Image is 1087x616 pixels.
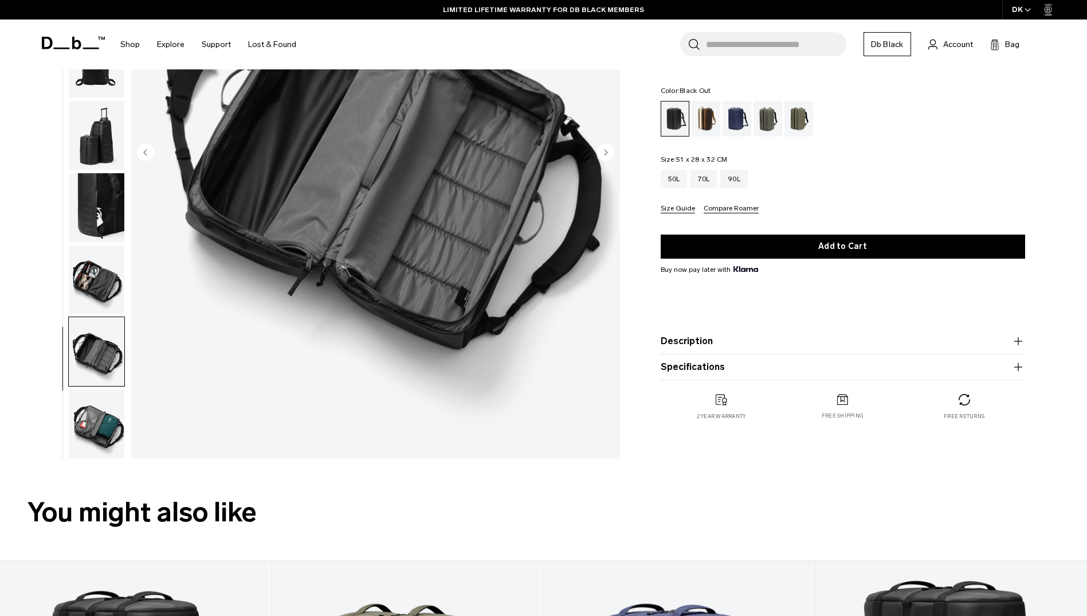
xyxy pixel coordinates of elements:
[202,24,231,65] a: Support
[661,170,688,188] a: 50L
[68,100,125,170] button: Roamer Pro Split Duffel 50L Black Out
[864,32,911,56] a: Db Black
[120,24,140,65] a: Shop
[784,101,813,137] a: Mash Green
[68,389,125,459] button: Roamer Pro Split Duffel 50L Black Out
[69,173,124,242] img: Roamer Pro Split Duffel 50L Black Out
[1005,38,1019,50] span: Bag
[69,317,124,386] img: Roamer Pro Split Duffel 50L Black Out
[69,245,124,314] img: Roamer Pro Split Duffel 50L Black Out
[723,101,751,137] a: Blue Hour
[69,389,124,458] img: Roamer Pro Split Duffel 50L Black Out
[661,205,695,213] button: Size Guide
[754,101,782,137] a: Forest Green
[661,156,728,163] legend: Size:
[704,205,759,213] button: Compare Roamer
[928,37,973,51] a: Account
[680,87,711,95] span: Black Out
[733,266,758,272] img: {"height" => 20, "alt" => "Klarna"}
[943,38,973,50] span: Account
[69,101,124,170] img: Roamer Pro Split Duffel 50L Black Out
[597,143,614,163] button: Next slide
[68,173,125,243] button: Roamer Pro Split Duffel 50L Black Out
[944,412,984,420] p: Free returns
[661,87,711,94] legend: Color:
[137,143,154,163] button: Previous slide
[661,334,1025,348] button: Description
[68,245,125,315] button: Roamer Pro Split Duffel 50L Black Out
[248,24,296,65] a: Lost & Found
[692,101,720,137] a: Cappuccino
[28,492,1059,533] h2: You might also like
[661,264,758,275] span: Buy now pay later with
[676,155,728,163] span: 51 x 28 x 32 CM
[697,412,746,420] p: 2 year warranty
[990,37,1019,51] button: Bag
[157,24,185,65] a: Explore
[661,360,1025,374] button: Specifications
[112,20,305,69] nav: Main Navigation
[443,5,644,15] a: LIMITED LIFETIME WARRANTY FOR DB BLACK MEMBERS
[822,412,864,420] p: Free shipping
[68,317,125,387] button: Roamer Pro Split Duffel 50L Black Out
[661,101,689,137] a: Black Out
[720,170,748,188] a: 90L
[690,170,717,188] a: 70L
[661,235,1025,259] button: Add to Cart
